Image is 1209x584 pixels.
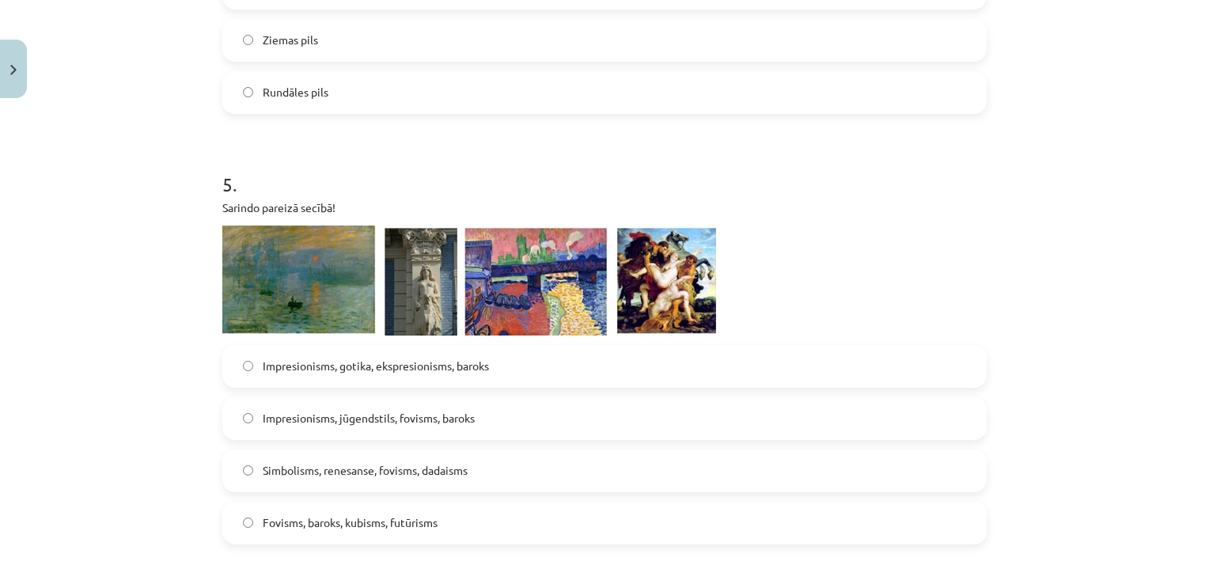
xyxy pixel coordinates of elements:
[243,413,253,423] input: Impresionisms, jūgendstils, fovisms, baroks
[243,87,253,97] input: Rundāles pils
[263,32,318,48] span: Ziemas pils
[263,514,438,531] span: Fovisms, baroks, kubisms, futūrisms
[243,518,253,528] input: Fovisms, baroks, kubisms, futūrisms
[222,146,987,195] h1: 5 .
[243,465,253,476] input: Simbolisms, renesanse, fovisms, dadaisms
[263,358,489,374] span: Impresionisms, gotika, ekspresionisms, baroks
[222,199,987,216] p: Sarindo pareizā secībā!
[263,84,328,100] span: Rundāles pils
[263,462,468,479] span: Simbolisms, renesanse, fovisms, dadaisms
[10,65,17,75] img: icon-close-lesson-0947bae3869378f0d4975bcd49f059093ad1ed9edebbc8119c70593378902aed.svg
[263,410,475,427] span: Impresionisms, jūgendstils, fovisms, baroks
[243,361,253,371] input: Impresionisms, gotika, ekspresionisms, baroks
[243,35,253,45] input: Ziemas pils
